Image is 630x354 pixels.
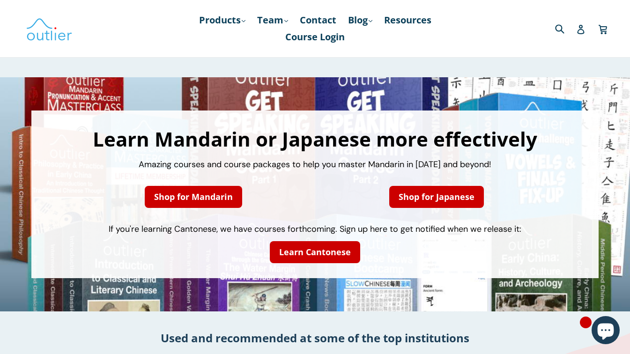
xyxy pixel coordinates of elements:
span: If you're learning Cantonese, we have courses forthcoming. Sign up here to get notified when we r... [109,223,521,235]
a: Shop for Japanese [389,186,484,208]
span: Amazing courses and course packages to help you master Mandarin in [DATE] and beyond! [139,159,491,170]
a: Team [252,12,293,29]
a: Learn Cantonese [270,241,360,263]
a: Contact [295,12,341,29]
img: Outlier Linguistics [26,15,73,42]
h1: Learn Mandarin or Japanese more effectively [41,129,589,149]
inbox-online-store-chat: Shopify online store chat [589,316,623,347]
a: Resources [379,12,436,29]
a: Blog [343,12,377,29]
a: Shop for Mandarin [145,186,242,208]
a: Course Login [281,29,349,45]
a: Products [194,12,250,29]
input: Search [553,19,578,38]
